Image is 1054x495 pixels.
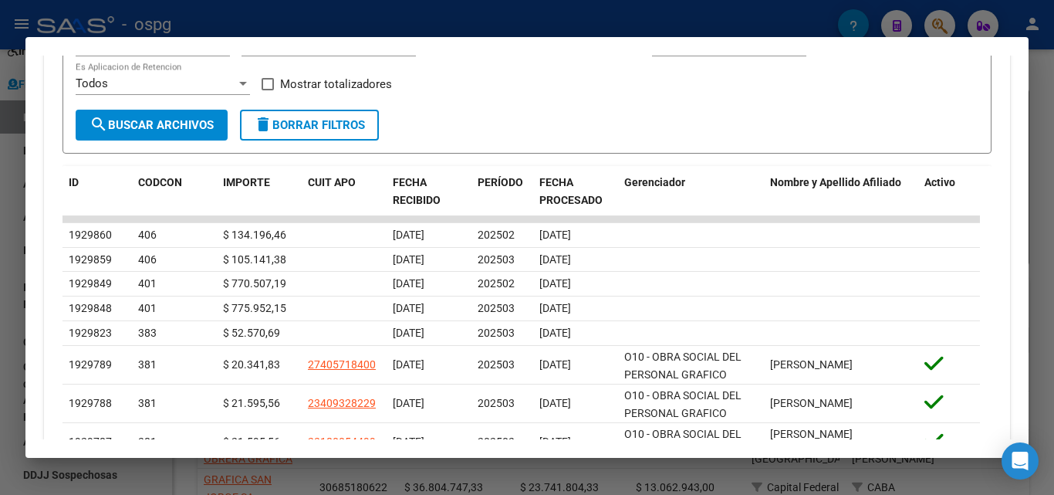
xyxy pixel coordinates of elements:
[478,397,515,409] span: 202503
[478,176,523,188] span: PERÍODO
[478,229,515,241] span: 202502
[223,229,286,241] span: $ 134.196,46
[138,176,182,188] span: CODCON
[138,277,157,290] span: 401
[69,229,112,241] span: 1929860
[138,397,157,409] span: 381
[478,327,515,339] span: 202503
[918,166,980,217] datatable-header-cell: Activo
[624,428,742,458] span: O10 - OBRA SOCIAL DEL PERSONAL GRAFICO
[478,358,515,371] span: 202503
[90,118,214,132] span: Buscar Archivos
[223,176,270,188] span: IMPORTE
[478,277,515,290] span: 202502
[69,277,112,290] span: 1929849
[539,302,571,314] span: [DATE]
[302,166,387,217] datatable-header-cell: CUIT APO
[69,253,112,266] span: 1929859
[539,253,571,266] span: [DATE]
[138,229,157,241] span: 406
[393,327,424,339] span: [DATE]
[138,302,157,314] span: 401
[770,358,853,371] span: [PERSON_NAME]
[539,327,571,339] span: [DATE]
[254,118,365,132] span: Borrar Filtros
[223,436,280,448] span: $ 21.595,56
[764,166,918,217] datatable-header-cell: Nombre y Apellido Afiliado
[393,253,424,266] span: [DATE]
[393,436,424,448] span: [DATE]
[393,176,441,206] span: FECHA RECIBIDO
[387,166,471,217] datatable-header-cell: FECHA RECIBIDO
[539,277,571,290] span: [DATE]
[62,166,132,217] datatable-header-cell: ID
[280,75,392,93] span: Mostrar totalizadores
[223,277,286,290] span: $ 770.507,19
[69,176,79,188] span: ID
[308,397,376,409] span: 23409328229
[770,397,853,409] span: [PERSON_NAME]
[539,358,571,371] span: [DATE]
[1002,442,1039,480] div: Open Intercom Messenger
[393,397,424,409] span: [DATE]
[770,176,901,188] span: Nombre y Apellido Afiliado
[223,253,286,266] span: $ 105.141,38
[69,327,112,339] span: 1929823
[223,358,280,371] span: $ 20.341,83
[624,389,742,419] span: O10 - OBRA SOCIAL DEL PERSONAL GRAFICO
[624,176,685,188] span: Gerenciador
[770,428,853,458] span: [PERSON_NAME] [PERSON_NAME]
[539,397,571,409] span: [DATE]
[138,253,157,266] span: 406
[393,358,424,371] span: [DATE]
[533,166,618,217] datatable-header-cell: FECHA PROCESADO
[240,110,379,141] button: Borrar Filtros
[138,436,157,448] span: 381
[138,358,157,371] span: 381
[478,302,515,314] span: 202503
[69,397,112,409] span: 1929788
[90,115,108,134] mat-icon: search
[132,166,186,217] datatable-header-cell: CODCON
[539,176,603,206] span: FECHA PROCESADO
[393,277,424,290] span: [DATE]
[223,397,280,409] span: $ 21.595,56
[478,253,515,266] span: 202503
[69,358,112,371] span: 1929789
[539,229,571,241] span: [DATE]
[76,76,108,90] span: Todos
[308,436,376,448] span: 23180054499
[624,351,742,381] span: O10 - OBRA SOCIAL DEL PERSONAL GRAFICO
[76,110,228,141] button: Buscar Archivos
[539,436,571,448] span: [DATE]
[471,166,533,217] datatable-header-cell: PERÍODO
[308,358,376,371] span: 27405718400
[393,302,424,314] span: [DATE]
[138,327,157,339] span: 383
[308,176,356,188] span: CUIT APO
[217,166,302,217] datatable-header-cell: IMPORTE
[223,327,280,339] span: $ 52.570,69
[924,176,955,188] span: Activo
[254,115,272,134] mat-icon: delete
[69,436,112,448] span: 1929787
[223,302,286,314] span: $ 775.952,15
[69,302,112,314] span: 1929848
[393,229,424,241] span: [DATE]
[478,436,515,448] span: 202503
[618,166,764,217] datatable-header-cell: Gerenciador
